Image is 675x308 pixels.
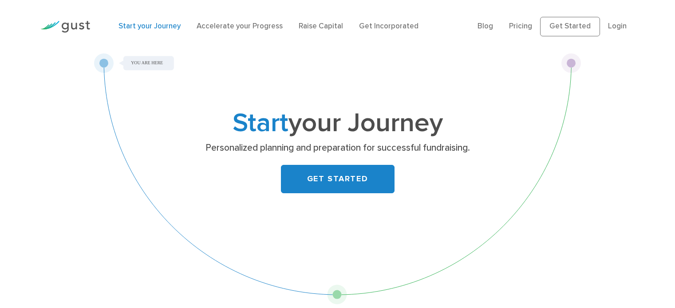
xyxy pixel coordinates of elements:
span: Start [233,107,288,139]
a: GET STARTED [281,165,395,193]
a: Pricing [509,22,532,31]
h1: your Journey [162,111,513,136]
a: Accelerate your Progress [197,22,283,31]
a: Login [608,22,627,31]
a: Blog [478,22,493,31]
img: Gust Logo [40,21,90,33]
p: Personalized planning and preparation for successful fundraising. [166,142,509,154]
a: Raise Capital [299,22,343,31]
a: Get Started [540,17,600,36]
a: Start your Journey [118,22,181,31]
a: Get Incorporated [359,22,418,31]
